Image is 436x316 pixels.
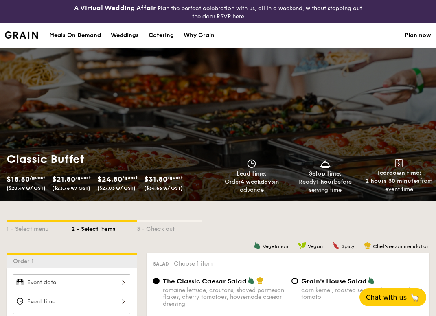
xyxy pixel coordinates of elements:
span: ($23.76 w/ GST) [52,185,90,191]
span: Teardown time: [377,169,421,176]
img: icon-vegetarian.fe4039eb.svg [368,277,375,284]
span: Salad [153,261,169,267]
div: Catering [149,23,174,48]
strong: 1 hour [316,178,334,185]
img: icon-dish.430c3a2e.svg [319,159,331,168]
span: Choose 1 item [174,260,213,267]
img: icon-clock.2db775ea.svg [245,159,258,168]
span: Vegan [308,244,323,249]
span: $21.80 [52,175,75,184]
input: Grain's House Saladcorn kernel, roasted sesame dressing, cherry tomato [291,278,298,284]
span: The Classic Caesar Salad [163,277,247,285]
span: ($20.49 w/ GST) [7,185,46,191]
a: Why Grain [179,23,219,48]
div: Plan the perfect celebration with us, all in a weekend, without stepping out the door. [73,3,364,20]
img: Grain [5,31,38,39]
a: Catering [144,23,179,48]
img: icon-spicy.37a8142b.svg [333,242,340,249]
div: from event time [366,177,433,193]
span: Grain's House Salad [301,277,367,285]
div: romaine lettuce, croutons, shaved parmesan flakes, cherry tomatoes, housemade caesar dressing [163,287,285,307]
img: icon-vegan.f8ff3823.svg [298,242,306,249]
span: Chat with us [366,294,407,301]
img: icon-vegetarian.fe4039eb.svg [254,242,261,249]
input: The Classic Caesar Saladromaine lettuce, croutons, shaved parmesan flakes, cherry tomatoes, house... [153,278,160,284]
span: Lead time: [237,170,267,177]
div: corn kernel, roasted sesame dressing, cherry tomato [301,287,423,301]
img: icon-chef-hat.a58ddaea.svg [364,242,371,249]
div: Order in advance [218,178,285,194]
span: Vegetarian [263,244,288,249]
span: $31.80 [144,175,167,184]
img: icon-teardown.65201eee.svg [395,159,403,167]
span: Order 1 [13,258,37,265]
div: Ready before serving time [292,178,359,194]
div: Meals On Demand [49,23,101,48]
div: 2 - Select items [72,222,137,233]
img: icon-vegetarian.fe4039eb.svg [248,277,255,284]
input: Event date [13,274,130,290]
span: ($27.03 w/ GST) [97,185,136,191]
span: ($34.66 w/ GST) [144,185,183,191]
span: $24.80 [97,175,122,184]
input: Event time [13,294,130,309]
h4: A Virtual Wedding Affair [74,3,156,13]
div: 1 - Select menu [7,222,72,233]
span: Spicy [342,244,354,249]
div: Weddings [111,23,139,48]
span: Setup time: [309,170,342,177]
strong: 4 weekdays [241,178,274,185]
a: Plan now [405,23,431,48]
span: 🦙 [410,293,420,302]
button: Chat with us🦙 [359,288,426,306]
a: Logotype [5,31,38,39]
a: RSVP here [217,13,244,20]
div: 3 - Check out [137,222,202,233]
strong: 2 hours 30 minutes [366,178,420,184]
span: /guest [167,175,183,180]
span: /guest [122,175,138,180]
div: Why Grain [184,23,215,48]
img: icon-chef-hat.a58ddaea.svg [256,277,264,284]
span: /guest [30,175,45,180]
span: Chef's recommendation [373,244,429,249]
span: /guest [75,175,91,180]
a: Meals On Demand [44,23,106,48]
h1: Classic Buffet [7,152,215,167]
span: $18.80 [7,175,30,184]
a: Weddings [106,23,144,48]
